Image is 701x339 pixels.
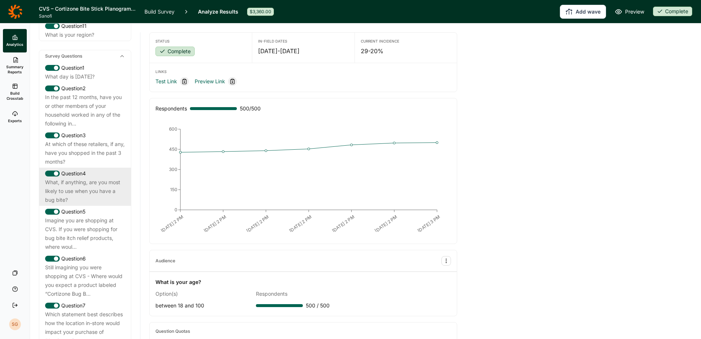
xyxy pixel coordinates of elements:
div: 29-20% [361,47,451,55]
tspan: 450 [169,146,177,152]
div: What day is [DATE]? [45,72,125,81]
div: Audience [155,258,175,264]
span: 500 / 500 [240,104,261,113]
div: Current Incidence [361,39,451,44]
tspan: 300 [169,167,177,172]
div: SG [9,318,21,330]
text: [DATE] 2 PM [203,214,227,233]
a: Build Crosstab [3,79,27,105]
span: 500 / 500 [306,301,330,310]
a: Summary Reports [3,52,27,79]
span: between 18 and 100 [155,302,204,309]
div: Question 3 [45,131,125,140]
div: Status [155,39,246,44]
div: Survey Questions [39,50,131,62]
tspan: 0 [175,207,177,212]
div: Question Quotas [155,328,190,334]
text: [DATE] 2 PM [288,214,313,233]
div: Complete [653,7,692,16]
div: Question 5 [45,207,125,216]
div: Respondents [155,104,187,113]
span: Analytics [6,42,23,47]
div: In-Field Dates [258,39,348,44]
tspan: 600 [169,126,177,132]
div: Question 4 [45,169,125,178]
div: What is your region? [45,30,125,39]
div: What, if anything, are you most likely to use when you have a bug bite? [45,178,125,204]
div: Copy link [180,77,189,86]
text: [DATE] 2 PM [331,214,356,233]
div: Still imagining you were shopping at CVS - Where would you expect a product labeled “Cortizone Bu... [45,263,125,298]
button: Complete [653,7,692,17]
a: Preview [615,7,644,16]
div: At which of these retailers, if any, have you shopped in the past 3 months? [45,140,125,166]
div: Question 11 [45,22,125,30]
div: In the past 12 months, have you or other members of your household worked in any of the following... [45,93,125,128]
div: Imagine you are shopping at CVS. If you were shopping for bug bite itch relief products, where wo... [45,216,125,251]
h1: CVS – Cortizone Bite Stick Planogram Location [39,4,136,13]
div: What is your age? [155,278,201,287]
span: Exports [8,118,22,123]
a: Exports [3,105,27,129]
text: [DATE] 2 PM [160,214,184,233]
text: [DATE] 2 PM [245,214,270,233]
span: Summary Reports [6,64,24,74]
div: Option(s) [155,289,250,298]
a: Test Link [155,77,177,86]
span: Preview [625,7,644,16]
a: Analytics [3,29,27,52]
span: Sanofi [39,13,136,19]
div: [DATE] - [DATE] [258,47,348,55]
div: Links [155,69,451,74]
div: Question 7 [45,301,125,310]
div: Complete [155,47,195,56]
div: Question 6 [45,254,125,263]
button: Audience Options [441,256,451,266]
div: Question 2 [45,84,125,93]
div: Copy link [228,77,237,86]
text: [DATE] 2 PM [374,214,398,233]
a: Preview Link [195,77,225,86]
span: Build Crosstab [6,91,24,101]
button: Complete [155,47,195,57]
button: Add wave [560,5,606,19]
tspan: 150 [170,187,177,192]
text: [DATE] 3 PM [416,214,441,233]
div: Question 1 [45,63,125,72]
div: Respondents [256,289,350,298]
div: $3,360.00 [247,8,274,16]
